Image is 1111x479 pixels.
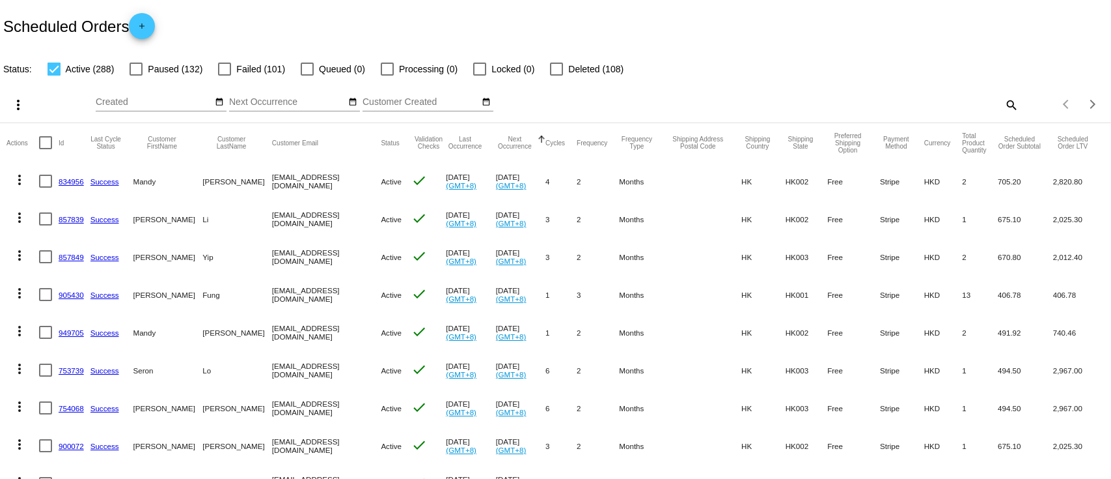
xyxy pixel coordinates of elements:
button: Change sorting for NextOccurrenceUtc [496,136,534,150]
mat-cell: Stripe [880,162,924,200]
mat-cell: 494.50 [998,389,1053,427]
button: Change sorting for LastOccurrenceUtc [446,136,484,150]
a: Success [90,215,119,224]
mat-cell: [PERSON_NAME] [133,276,203,313]
mat-cell: HK002 [786,162,827,200]
mat-icon: more_vert [12,172,27,188]
mat-cell: 2,967.00 [1053,389,1104,427]
mat-cell: [DATE] [496,427,545,465]
button: Change sorting for FrequencyType [619,136,654,150]
a: (GMT+8) [496,446,527,454]
mat-cell: 2 [577,389,619,427]
mat-header-cell: Validation Checks [411,123,446,162]
mat-cell: [DATE] [446,238,495,276]
mat-cell: 406.78 [1053,276,1104,313]
mat-cell: [DATE] [496,162,545,200]
a: Success [90,366,119,375]
mat-cell: HKD [924,276,963,313]
mat-cell: HKD [924,427,963,465]
mat-cell: [DATE] [496,351,545,389]
button: Change sorting for Cycles [545,139,565,147]
span: Active [381,177,402,186]
a: 857839 [59,215,84,224]
a: (GMT+8) [496,370,527,379]
mat-cell: 406.78 [998,276,1053,313]
mat-cell: HK002 [786,200,827,238]
a: (GMT+8) [446,408,476,416]
mat-cell: Months [619,276,666,313]
mat-cell: [DATE] [496,200,545,238]
a: (GMT+8) [446,370,476,379]
mat-cell: Free [827,200,880,238]
mat-cell: Months [619,313,666,351]
mat-cell: [DATE] [446,427,495,465]
mat-icon: more_vert [12,210,27,225]
span: Active [381,366,402,375]
mat-cell: 2 [577,427,619,465]
button: Change sorting for Subtotal [998,136,1041,150]
button: Change sorting for Id [59,139,64,147]
mat-cell: Free [827,313,880,351]
a: (GMT+8) [496,219,527,227]
span: Status: [3,64,32,74]
mat-cell: 3 [545,238,577,276]
span: Failed (101) [236,61,285,77]
span: Active [381,215,402,224]
a: Success [90,177,119,186]
input: Created [96,97,213,108]
mat-cell: Stripe [880,389,924,427]
mat-cell: 491.92 [998,313,1053,351]
mat-cell: HK001 [786,276,827,313]
button: Change sorting for LifetimeValue [1053,136,1093,150]
mat-cell: HK [741,162,786,200]
mat-icon: check [411,173,427,188]
mat-cell: [DATE] [446,351,495,389]
a: 834956 [59,177,84,186]
mat-cell: Months [619,162,666,200]
button: Change sorting for Frequency [577,139,607,147]
mat-icon: more_vert [12,361,27,377]
a: 949705 [59,328,84,337]
mat-cell: Free [827,351,880,389]
mat-cell: Stripe [880,200,924,238]
input: Next Occurrence [229,97,346,108]
mat-cell: [EMAIL_ADDRESS][DOMAIN_NAME] [272,238,381,276]
mat-cell: [EMAIL_ADDRESS][DOMAIN_NAME] [272,200,381,238]
mat-cell: HK [741,200,786,238]
mat-cell: 2 [577,162,619,200]
input: Customer Created [363,97,480,108]
span: Active [381,442,402,450]
a: 900072 [59,442,84,450]
span: Paused (132) [148,61,202,77]
mat-cell: Months [619,389,666,427]
mat-cell: 6 [545,389,577,427]
mat-icon: check [411,362,427,377]
mat-cell: 2 [962,162,998,200]
mat-cell: 494.50 [998,351,1053,389]
mat-icon: check [411,210,427,226]
mat-cell: 1 [545,276,577,313]
mat-cell: [EMAIL_ADDRESS][DOMAIN_NAME] [272,276,381,313]
mat-cell: [EMAIL_ADDRESS][DOMAIN_NAME] [272,313,381,351]
mat-cell: [PERSON_NAME] [202,427,272,465]
mat-cell: 2 [962,313,998,351]
mat-cell: 2,025.30 [1053,427,1104,465]
button: Change sorting for CurrencyIso [924,139,951,147]
mat-cell: HK [741,427,786,465]
a: (GMT+8) [446,219,476,227]
a: 753739 [59,366,84,375]
button: Change sorting for PreferredShippingOption [827,132,868,154]
mat-cell: HK002 [786,313,827,351]
mat-cell: Stripe [880,238,924,276]
mat-cell: [EMAIL_ADDRESS][DOMAIN_NAME] [272,389,381,427]
a: Success [90,404,119,413]
mat-cell: [PERSON_NAME] [202,313,272,351]
mat-cell: 3 [545,427,577,465]
mat-cell: Lo [202,351,272,389]
mat-cell: 1 [962,200,998,238]
mat-cell: HKD [924,313,963,351]
mat-cell: [PERSON_NAME] [133,200,203,238]
span: Active [381,328,402,337]
a: (GMT+8) [446,332,476,341]
mat-cell: 670.80 [998,238,1053,276]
